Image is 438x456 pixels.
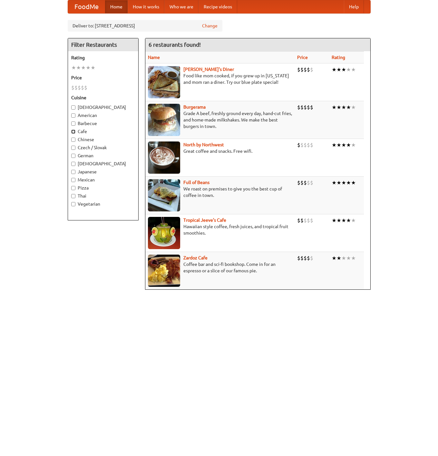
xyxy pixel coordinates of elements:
[344,0,364,13] a: Help
[310,66,313,73] li: $
[300,179,304,186] li: $
[341,66,346,73] li: ★
[71,169,135,175] label: Japanese
[71,84,74,91] li: $
[71,130,75,134] input: Cafe
[341,104,346,111] li: ★
[307,141,310,149] li: $
[86,64,91,71] li: ★
[346,66,351,73] li: ★
[71,170,75,174] input: Japanese
[68,20,222,32] div: Deliver to: [STREET_ADDRESS]
[183,67,234,72] b: [PERSON_NAME]'s Diner
[297,141,300,149] li: $
[148,104,180,136] img: burgerama.jpg
[297,55,308,60] a: Price
[71,112,135,119] label: American
[148,66,180,98] img: sallys.jpg
[346,141,351,149] li: ★
[183,218,226,223] b: Tropical Jeeve's Cafe
[71,202,75,206] input: Vegetarian
[148,223,292,236] p: Hawaiian style coffee, fresh juices, and tropical fruit smoothies.
[300,104,304,111] li: $
[346,217,351,224] li: ★
[304,255,307,262] li: $
[341,141,346,149] li: ★
[71,154,75,158] input: German
[71,104,135,111] label: [DEMOGRAPHIC_DATA]
[71,121,75,126] input: Barbecue
[71,64,76,71] li: ★
[300,66,304,73] li: $
[351,255,356,262] li: ★
[78,84,81,91] li: $
[336,66,341,73] li: ★
[341,179,346,186] li: ★
[351,104,356,111] li: ★
[332,179,336,186] li: ★
[81,84,84,91] li: $
[297,255,300,262] li: $
[71,185,135,191] label: Pizza
[183,104,206,110] a: Burgerama
[149,42,201,48] ng-pluralize: 6 restaurants found!
[332,217,336,224] li: ★
[71,193,135,199] label: Thai
[307,66,310,73] li: $
[183,255,208,260] a: Zardoz Cafe
[304,217,307,224] li: $
[336,104,341,111] li: ★
[297,217,300,224] li: $
[71,186,75,190] input: Pizza
[71,178,75,182] input: Mexican
[332,55,345,60] a: Rating
[164,0,199,13] a: Who we are
[310,141,313,149] li: $
[71,162,75,166] input: [DEMOGRAPHIC_DATA]
[336,217,341,224] li: ★
[307,179,310,186] li: $
[336,141,341,149] li: ★
[183,180,209,185] b: Full of Beans
[105,0,128,13] a: Home
[300,141,304,149] li: $
[304,179,307,186] li: $
[148,186,292,199] p: We roast on premises to give you the best cup of coffee in town.
[310,255,313,262] li: $
[148,217,180,249] img: jeeves.jpg
[332,255,336,262] li: ★
[304,141,307,149] li: $
[71,105,75,110] input: [DEMOGRAPHIC_DATA]
[310,179,313,186] li: $
[128,0,164,13] a: How it works
[346,104,351,111] li: ★
[351,141,356,149] li: ★
[307,104,310,111] li: $
[341,255,346,262] li: ★
[71,113,75,118] input: American
[68,38,138,51] h4: Filter Restaurants
[351,217,356,224] li: ★
[304,104,307,111] li: $
[81,64,86,71] li: ★
[148,141,180,174] img: north.jpg
[297,66,300,73] li: $
[310,217,313,224] li: $
[202,23,218,29] a: Change
[71,146,75,150] input: Czech / Slovak
[336,255,341,262] li: ★
[346,255,351,262] li: ★
[304,66,307,73] li: $
[71,194,75,198] input: Thai
[300,255,304,262] li: $
[351,66,356,73] li: ★
[341,217,346,224] li: ★
[71,94,135,101] h5: Cuisine
[74,84,78,91] li: $
[71,177,135,183] label: Mexican
[148,255,180,287] img: zardoz.jpg
[91,64,95,71] li: ★
[300,217,304,224] li: $
[148,110,292,130] p: Grade A beef, freshly ground every day, hand-cut fries, and home-made milkshakes. We make the bes...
